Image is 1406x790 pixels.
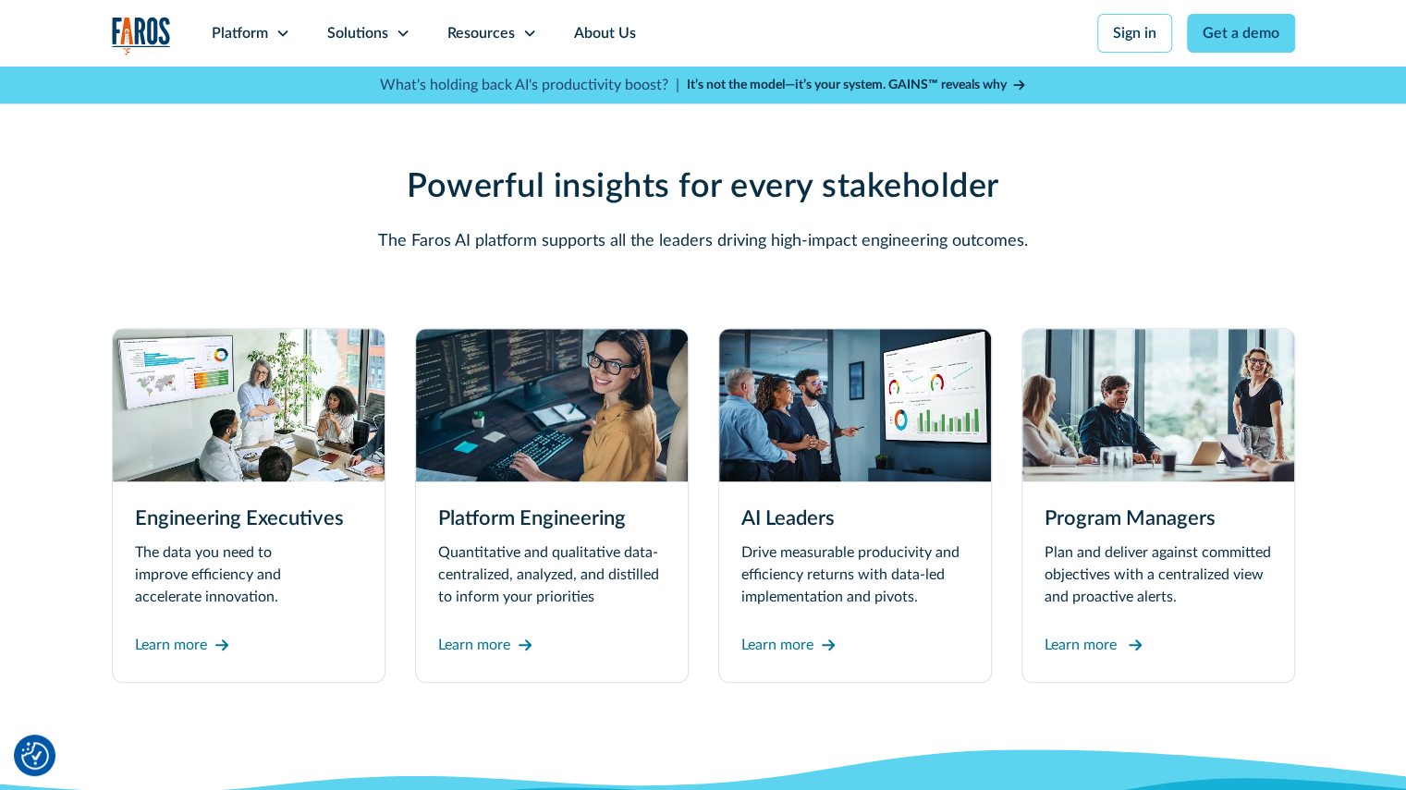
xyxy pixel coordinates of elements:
[112,17,171,55] a: home
[438,634,510,656] div: Learn more
[741,504,969,534] h3: AI Leaders
[1097,14,1172,53] a: Sign in
[135,504,362,534] h3: Engineering Executives
[1045,541,1272,608] p: Plan and deliver against committed objectives with a centralized view and proactive alerts.
[438,541,666,608] p: Quantitative and qualitative data-centralized, analyzed, and distilled to inform your priorities
[135,541,362,608] p: The data you need to improve efficiency and accelerate innovation.
[718,328,992,683] a: AI LeadersDrive measurable producivity and efficiency returns with data-led implementation and pi...
[21,742,49,770] img: Revisit consent button
[327,22,388,44] div: Solutions
[415,328,689,683] a: Platform EngineeringQuantitative and qualitative data-centralized, analyzed, and distilled to inf...
[1045,634,1117,656] div: Learn more
[741,541,969,608] p: Drive measurable producivity and efficiency returns with data-led implementation and pivots.
[21,742,49,770] button: Cookie Settings
[1021,328,1295,683] a: Program ManagersPlan and deliver against committed objectives with a centralized view and proacti...
[380,74,679,96] p: What's holding back AI's productivity boost? |
[687,79,1007,91] strong: It’s not the model—it’s your system. GAINS™ reveals why
[447,22,515,44] div: Resources
[741,634,813,656] div: Learn more
[438,504,666,534] h3: Platform Engineering
[260,229,1147,254] p: The Faros AI platform supports all the leaders driving high-impact engineering outcomes.
[112,17,171,55] img: Logo of the analytics and reporting company Faros.
[687,76,1027,95] a: It’s not the model—it’s your system. GAINS™ reveals why
[260,167,1147,207] h2: Powerful insights for every stakeholder
[1045,504,1272,534] h3: Program Managers
[1187,14,1295,53] a: Get a demo
[112,328,385,683] a: Engineering ExecutivesThe data you need to improve efficiency and accelerate innovation.Learn more
[212,22,268,44] div: Platform
[135,634,207,656] div: Learn more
